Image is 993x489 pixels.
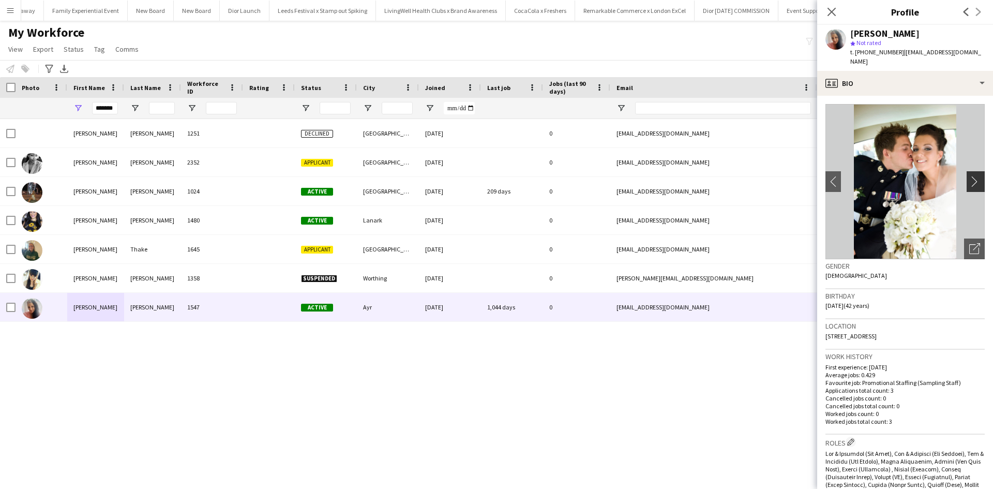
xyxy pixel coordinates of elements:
[124,206,181,234] div: [PERSON_NAME]
[92,102,118,114] input: First Name Filter Input
[269,1,376,21] button: Leeds Festival x Stamp out Spiking
[94,45,105,54] span: Tag
[22,182,42,203] img: Natalie Orr
[149,102,175,114] input: Last Name Filter Input
[29,42,57,56] a: Export
[181,119,243,147] div: 1251
[67,148,124,176] div: [PERSON_NAME]
[825,437,985,448] h3: Roles
[22,153,42,174] img: Natalie McFarlane
[301,103,310,113] button: Open Filter Menu
[43,63,55,75] app-action-btn: Advanced filters
[357,264,419,292] div: Worthing
[357,119,419,147] div: [GEOGRAPHIC_DATA]
[301,159,333,167] span: Applicant
[825,261,985,271] h3: Gender
[301,246,333,254] span: Applicant
[67,264,124,292] div: [PERSON_NAME]
[419,148,481,176] div: [DATE]
[825,371,985,379] p: Average jobs: 0.429
[8,25,84,40] span: My Workforce
[610,235,817,263] div: [EMAIL_ADDRESS][DOMAIN_NAME]
[181,148,243,176] div: 2352
[73,84,105,92] span: First Name
[382,102,413,114] input: City Filter Input
[357,177,419,205] div: [GEOGRAPHIC_DATA]
[543,148,610,176] div: 0
[67,235,124,263] div: [PERSON_NAME]
[301,84,321,92] span: Status
[964,239,985,259] div: Open photos pop-in
[363,103,372,113] button: Open Filter Menu
[357,235,419,263] div: [GEOGRAPHIC_DATA]
[610,177,817,205] div: [EMAIL_ADDRESS][DOMAIN_NAME]
[181,177,243,205] div: 1024
[850,48,904,56] span: t. [PHONE_NUMBER]
[419,119,481,147] div: [DATE]
[111,42,143,56] a: Comms
[181,264,243,292] div: 1358
[419,293,481,321] div: [DATE]
[59,42,88,56] a: Status
[115,45,139,54] span: Comms
[635,102,811,114] input: Email Filter Input
[549,80,592,95] span: Jobs (last 90 days)
[22,84,39,92] span: Photo
[376,1,506,21] button: LivingWell Health Clubs x Brand Awareness
[67,206,124,234] div: [PERSON_NAME]
[825,394,985,402] p: Cancelled jobs count: 0
[481,177,543,205] div: 209 days
[825,387,985,394] p: Applications total count: 3
[610,206,817,234] div: [EMAIL_ADDRESS][DOMAIN_NAME]
[825,321,985,331] h3: Location
[817,71,993,96] div: Bio
[124,235,181,263] div: Thake
[825,418,985,425] p: Worked jobs total count: 3
[22,298,42,319] img: Natalie Wiggins
[444,102,475,114] input: Joined Filter Input
[817,5,993,19] h3: Profile
[481,293,543,321] div: 1,044 days
[67,293,124,321] div: [PERSON_NAME]
[124,148,181,176] div: [PERSON_NAME]
[4,42,27,56] a: View
[363,84,375,92] span: City
[825,272,887,279] span: [DEMOGRAPHIC_DATA]
[419,235,481,263] div: [DATE]
[419,264,481,292] div: [DATE]
[825,402,985,410] p: Cancelled jobs total count: 0
[825,379,985,387] p: Favourite job: Promotional Staffing (Sampling Staff)
[220,1,269,21] button: Dior Launch
[610,264,817,292] div: [PERSON_NAME][EMAIL_ADDRESS][DOMAIN_NAME]
[301,217,333,225] span: Active
[301,188,333,196] span: Active
[206,102,237,114] input: Workforce ID Filter Input
[357,293,419,321] div: Ayr
[124,293,181,321] div: [PERSON_NAME]
[778,1,832,21] button: Event Support
[825,352,985,361] h3: Work history
[124,177,181,205] div: [PERSON_NAME]
[181,206,243,234] div: 1480
[128,1,174,21] button: New Board
[181,235,243,263] div: 1645
[487,84,510,92] span: Last job
[174,1,220,21] button: New Board
[301,304,333,312] span: Active
[58,63,70,75] app-action-btn: Export XLSX
[419,206,481,234] div: [DATE]
[543,264,610,292] div: 0
[124,119,181,147] div: [PERSON_NAME]
[124,264,181,292] div: [PERSON_NAME]
[825,302,869,309] span: [DATE] (42 years)
[575,1,695,21] button: Remarkable Commerce x London ExCel
[357,206,419,234] div: Lanark
[22,240,42,261] img: Natalie Thake
[33,45,53,54] span: Export
[543,177,610,205] div: 0
[357,148,419,176] div: [GEOGRAPHIC_DATA]
[22,211,42,232] img: Natalie Rowan
[90,42,109,56] a: Tag
[825,104,985,259] img: Crew avatar or photo
[301,130,333,138] span: Declined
